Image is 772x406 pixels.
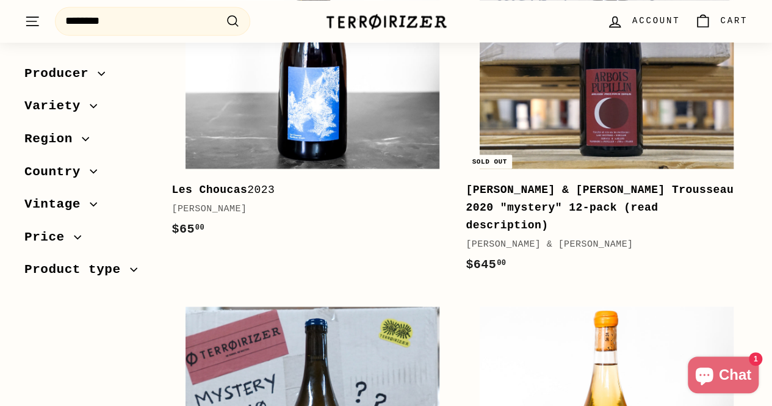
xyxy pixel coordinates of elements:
[497,258,506,267] sup: 00
[24,223,152,256] button: Price
[24,194,90,214] span: Vintage
[599,3,687,39] a: Account
[466,257,506,271] span: $645
[24,256,152,289] button: Product type
[24,158,152,191] button: Country
[684,357,762,396] inbox-online-store-chat: Shopify online store chat
[171,181,441,198] div: 2023
[24,259,130,280] span: Product type
[720,14,748,27] span: Cart
[467,154,511,169] div: Sold out
[195,223,204,231] sup: 00
[466,237,735,252] div: [PERSON_NAME] & [PERSON_NAME]
[24,128,82,149] span: Region
[24,60,152,93] button: Producer
[24,161,90,182] span: Country
[466,183,734,231] b: [PERSON_NAME] & [PERSON_NAME] Trousseau 2020 "mystery" 12-pack (read description)
[24,190,152,223] button: Vintage
[24,125,152,158] button: Region
[171,183,247,195] b: Les Choucas
[24,63,98,84] span: Producer
[632,14,680,27] span: Account
[24,227,74,247] span: Price
[24,96,90,117] span: Variety
[687,3,755,39] a: Cart
[171,222,204,236] span: $65
[171,201,441,216] div: [PERSON_NAME]
[24,93,152,126] button: Variety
